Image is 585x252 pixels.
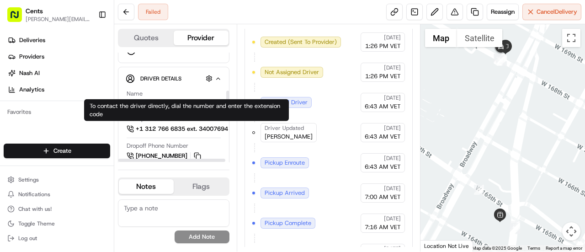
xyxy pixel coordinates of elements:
div: Location Not Live [420,240,473,252]
div: 32 [496,55,506,65]
span: Chat with us! [18,205,52,213]
a: Report a map error [546,246,582,251]
span: Pickup Complete [265,219,311,227]
button: CancelDelivery [522,4,581,20]
a: Providers [4,49,114,64]
span: 6:43 AM VET [365,133,401,141]
span: 6:43 AM VET [365,102,401,111]
img: Nash [9,9,27,27]
span: Create [53,147,71,155]
span: Nash AI [19,69,40,77]
a: [PHONE_NUMBER] [127,151,202,161]
span: 7:00 AM VET [365,193,401,201]
span: Reassign [491,8,515,16]
span: Pickup Arrived [265,189,305,197]
div: 💻 [77,133,85,140]
button: [PERSON_NAME][EMAIL_ADDRESS][PERSON_NAME][DOMAIN_NAME] [26,16,91,23]
span: Analytics [19,86,44,94]
span: Providers [19,53,44,61]
a: Terms [527,246,540,251]
span: +1 312 766 6835 ext. 34007694 [136,125,228,133]
button: Notifications [4,188,110,201]
p: Welcome 👋 [9,36,166,51]
span: [PERSON_NAME] [265,133,313,141]
button: Settings [4,173,110,186]
a: 📗Knowledge Base [5,129,74,145]
div: 9 [474,185,484,195]
span: Driver Details [140,75,181,82]
a: Open this area in Google Maps (opens a new window) [423,240,453,252]
span: 1:26 PM VET [365,72,401,80]
button: Start new chat [155,90,166,101]
a: +1 312 766 6835 ext. 34007694 [127,124,243,134]
a: Powered byPylon [64,154,111,161]
span: Pickup Enroute [265,159,305,167]
button: Driver Details [126,71,222,86]
a: 💻API Documentation [74,129,150,145]
span: Log out [18,235,37,242]
a: Deliveries [4,33,114,48]
a: Analytics [4,82,114,97]
button: Toggle Theme [4,217,110,230]
span: Settings [18,176,39,183]
span: [DATE] [384,64,401,71]
span: [PHONE_NUMBER] [136,152,187,160]
span: Created (Sent To Provider) [265,38,337,46]
div: We're available if you need us! [31,96,116,103]
button: Map camera controls [562,222,580,241]
span: [DATE] [384,34,401,41]
div: Start new chat [31,87,150,96]
div: 29 [497,55,507,65]
div: 10 [510,224,520,234]
div: 27 [495,54,505,64]
button: Log out [4,232,110,245]
span: Assigned Driver [265,98,308,107]
div: Favorites [4,105,110,119]
a: Nash AI [4,66,114,80]
button: Notes [119,179,174,194]
div: 11 [510,224,520,234]
img: 1736555255976-a54dd68f-1ca7-489b-9aae-adbdc363a1c4 [9,87,26,103]
span: 6:43 AM VET [365,163,401,171]
span: [DATE] [384,155,401,162]
span: Not Assigned Driver [265,68,319,76]
span: [DATE] [384,124,401,132]
div: 28 [495,54,505,64]
span: Map data ©2025 Google [472,246,522,251]
span: Deliveries [19,36,45,44]
div: To contact the driver directly, dial the number and enter the extension code [84,99,289,121]
span: Pylon [91,155,111,161]
button: Reassign [487,4,519,20]
span: Notifications [18,191,50,198]
div: 13 [510,221,520,231]
img: Google [423,240,453,252]
span: Cancel Delivery [537,8,577,16]
span: [DATE] [384,215,401,222]
button: Provider [174,31,229,45]
input: Clear [24,59,151,68]
div: 31 [494,54,504,64]
span: 7:16 AM VET [365,223,401,231]
button: Show street map [425,29,457,47]
button: Toggle fullscreen view [562,29,580,47]
span: API Documentation [86,132,147,141]
span: [DATE] [384,94,401,102]
span: 1:26 PM VET [365,42,401,50]
div: 📗 [9,133,16,140]
button: Create [4,144,110,158]
button: Cents [26,6,43,16]
button: Cents[PERSON_NAME][EMAIL_ADDRESS][PERSON_NAME][DOMAIN_NAME] [4,4,95,26]
span: [DATE] [384,185,401,192]
span: Dropoff Phone Number [127,142,188,150]
button: Show satellite imagery [457,29,502,47]
div: 30 [494,54,504,64]
span: Toggle Theme [18,220,55,227]
div: 14 [510,223,520,233]
span: Name [127,90,143,98]
div: 26 [497,56,507,66]
button: Quotes [119,31,174,45]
